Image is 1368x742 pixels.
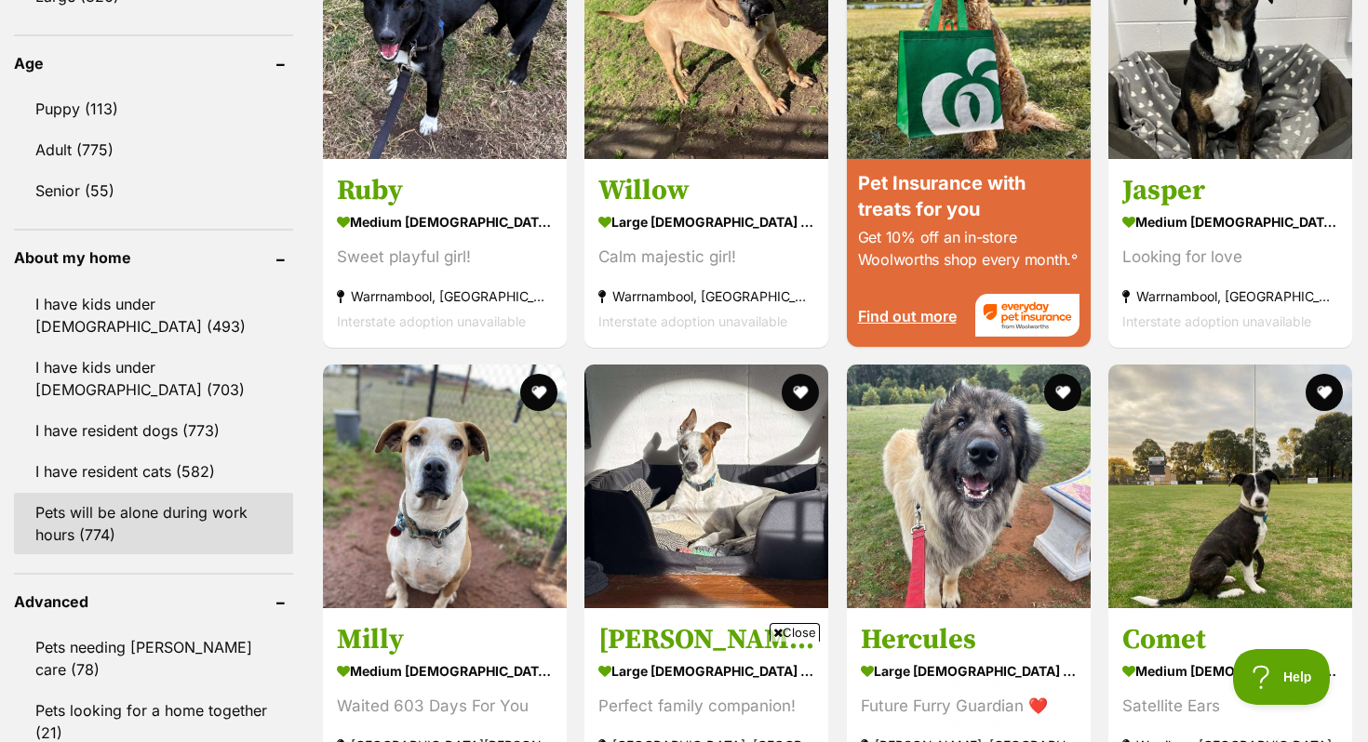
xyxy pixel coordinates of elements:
div: Sweet playful girl! [337,244,553,269]
strong: medium [DEMOGRAPHIC_DATA] Dog [337,657,553,684]
a: Willow large [DEMOGRAPHIC_DATA] Dog Calm majestic girl! Warrnambool, [GEOGRAPHIC_DATA] Interstate... [584,158,828,347]
header: Advanced [14,593,293,610]
div: Looking for love [1122,244,1338,269]
strong: medium [DEMOGRAPHIC_DATA] Dog [1122,207,1338,234]
div: Future Furry Guardian ❤️ [861,694,1077,719]
button: favourite [783,374,820,411]
a: I have kids under [DEMOGRAPHIC_DATA] (493) [14,285,293,346]
span: Interstate adoption unavailable [337,312,526,328]
img: Frankie - Mixed breed Dog [584,364,828,608]
h3: Willow [598,172,814,207]
h3: Ruby [337,172,553,207]
strong: medium [DEMOGRAPHIC_DATA] Dog [1122,657,1338,684]
a: Senior (55) [14,171,293,210]
a: Ruby medium [DEMOGRAPHIC_DATA] Dog Sweet playful girl! Warrnambool, [GEOGRAPHIC_DATA] Interstate ... [323,158,567,347]
a: I have kids under [DEMOGRAPHIC_DATA] (703) [14,348,293,409]
span: Interstate adoption unavailable [598,312,787,328]
div: Satellite Ears [1122,694,1338,719]
button: favourite [1044,374,1081,411]
span: Interstate adoption unavailable [1122,312,1311,328]
h3: Hercules [861,622,1077,657]
a: Adult (775) [14,130,293,169]
a: I have resident dogs (773) [14,411,293,450]
button: favourite [520,374,557,411]
header: About my home [14,249,293,266]
header: Age [14,55,293,72]
strong: large [DEMOGRAPHIC_DATA] Dog [598,207,814,234]
h3: Jasper [1122,172,1338,207]
a: Jasper medium [DEMOGRAPHIC_DATA] Dog Looking for love Warrnambool, [GEOGRAPHIC_DATA] Interstate a... [1108,158,1352,347]
div: Calm majestic girl! [598,244,814,269]
a: Pets will be alone during work hours (774) [14,493,293,554]
h3: Milly [337,622,553,657]
a: Pets needing [PERSON_NAME] care (78) [14,628,293,689]
strong: Warrnambool, [GEOGRAPHIC_DATA] [337,283,553,308]
strong: Warrnambool, [GEOGRAPHIC_DATA] [598,283,814,308]
img: Comet - Bull Arab x Mixed Breed x Mixed breed Dog [1108,364,1352,608]
div: Waited 603 Days For You [337,694,553,719]
strong: medium [DEMOGRAPHIC_DATA] Dog [337,207,553,234]
strong: large [DEMOGRAPHIC_DATA] Dog [861,657,1077,684]
img: Milly - Australian Cattle Dog x Mastiff Dog [323,364,567,608]
a: I have resident cats (582) [14,452,293,491]
a: Puppy (113) [14,89,293,128]
h3: Comet [1122,622,1338,657]
strong: Warrnambool, [GEOGRAPHIC_DATA] [1122,283,1338,308]
button: favourite [1306,374,1343,411]
iframe: Advertisement [345,649,1023,733]
img: Hercules - Mixed Breed x Mixed breed Dog [847,364,1091,608]
span: Close [770,623,820,642]
iframe: Help Scout Beacon - Open [1233,649,1331,705]
h3: [PERSON_NAME] [598,622,814,657]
